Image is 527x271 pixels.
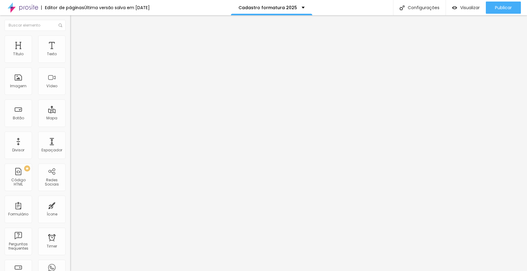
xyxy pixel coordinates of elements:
[41,5,84,10] div: Editor de páginas
[13,52,23,56] div: Título
[70,15,527,271] iframe: Editor
[41,148,62,152] div: Espaçador
[6,178,30,187] div: Código HTML
[13,116,24,120] div: Botão
[10,84,27,88] div: Imagem
[59,23,62,27] img: Icone
[6,242,30,251] div: Perguntas frequentes
[12,148,24,152] div: Divisor
[452,5,457,10] img: view-1.svg
[486,2,521,14] button: Publicar
[47,244,57,248] div: Timer
[5,20,66,31] input: Buscar elemento
[40,178,64,187] div: Redes Sociais
[47,52,57,56] div: Texto
[446,2,486,14] button: Visualizar
[8,212,28,216] div: Formulário
[400,5,405,10] img: Icone
[46,116,57,120] div: Mapa
[46,84,57,88] div: Vídeo
[238,5,297,10] p: Cadastro formatura 2025
[84,5,150,10] div: Última versão salva em [DATE]
[495,5,512,10] span: Publicar
[47,212,57,216] div: Ícone
[460,5,480,10] span: Visualizar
